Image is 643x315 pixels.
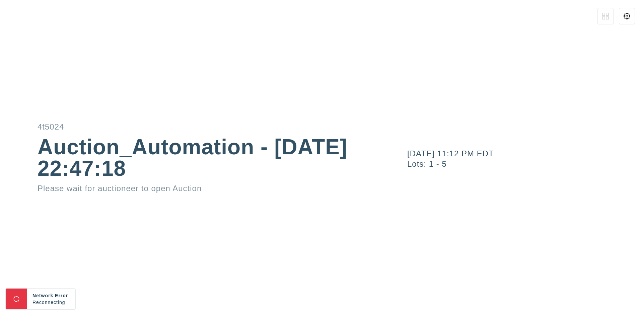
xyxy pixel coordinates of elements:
div: Lots: 1 - 5 [407,160,643,168]
div: Network Error [32,292,70,299]
div: Reconnecting [32,299,70,306]
div: 4t5024 [38,123,348,131]
div: Auction_Automation - [DATE] 22:47:18 [38,136,348,179]
div: Please wait for auctioneer to open Auction [38,184,348,192]
div: [DATE] 11:12 PM EDT [407,150,643,158]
